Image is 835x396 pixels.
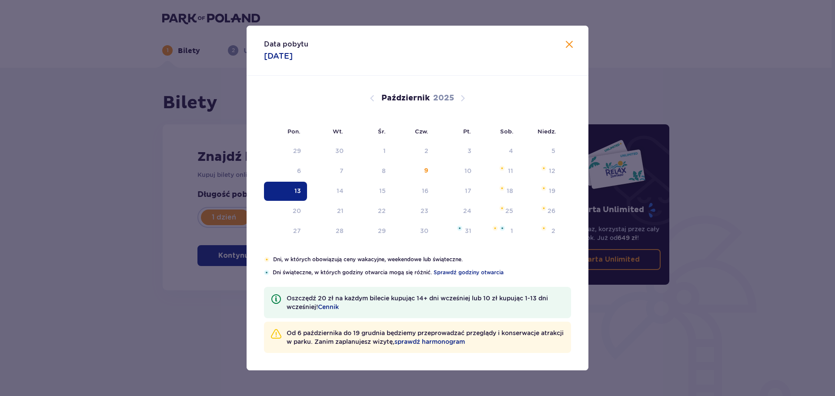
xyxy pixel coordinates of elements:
div: 22 [378,206,386,215]
img: Niebieska gwiazdka [457,226,462,231]
small: Pon. [287,128,301,135]
div: 27 [293,226,301,235]
a: sprawdź harmonogram [394,337,465,346]
p: 2025 [433,93,454,103]
td: środa, 29 października 2025 [350,222,392,241]
img: Pomarańczowa gwiazdka [499,206,505,211]
div: 24 [463,206,471,215]
div: 23 [421,206,428,215]
td: wtorek, 21 października 2025 [307,202,350,221]
img: Pomarańczowa gwiazdka [264,257,270,262]
td: sobota, 11 października 2025 [478,162,520,181]
td: wtorek, 14 października 2025 [307,182,350,201]
div: 5 [551,146,555,155]
td: czwartek, 30 października 2025 [392,222,435,241]
td: Data zaznaczona. poniedziałek, 13 października 2025 [264,182,307,201]
td: Data niedostępna. poniedziałek, 6 października 2025 [264,162,307,181]
button: Poprzedni miesiąc [367,93,377,103]
div: 14 [337,186,344,195]
div: 29 [378,226,386,235]
div: 31 [465,226,471,235]
div: 16 [422,186,428,195]
td: Data niedostępna. czwartek, 2 października 2025 [392,142,435,161]
div: 2 [424,146,428,155]
img: Pomarańczowa gwiazdka [541,186,547,191]
td: Data niedostępna. niedziela, 5 października 2025 [519,142,561,161]
div: 1 [383,146,386,155]
p: Oszczędź 20 zł na każdym bilecie kupując 14+ dni wcześniej lub 10 zł kupując 1-13 dni wcześniej! [287,294,564,311]
div: 1 [511,226,513,235]
div: 21 [337,206,344,215]
p: Październik [381,93,430,103]
img: Pomarańczowa gwiazdka [499,186,505,191]
td: niedziela, 26 października 2025 [519,202,561,221]
td: sobota, 25 października 2025 [478,202,520,221]
small: Pt. [463,128,471,135]
td: środa, 15 października 2025 [350,182,392,201]
td: czwartek, 9 października 2025 [392,162,435,181]
td: niedziela, 12 października 2025 [519,162,561,181]
td: środa, 22 października 2025 [350,202,392,221]
td: piątek, 24 października 2025 [434,202,478,221]
td: piątek, 10 października 2025 [434,162,478,181]
a: Cennik [318,303,339,311]
small: Śr. [378,128,386,135]
div: 6 [297,166,301,175]
td: Data niedostępna. poniedziałek, 29 września 2025 [264,142,307,161]
button: Następny miesiąc [458,93,468,103]
div: 7 [340,166,344,175]
div: 3 [468,146,471,155]
img: Niebieska gwiazdka [264,270,269,275]
td: piątek, 17 października 2025 [434,182,478,201]
a: Sprawdź godziny otwarcia [434,269,504,276]
div: 2 [551,226,555,235]
div: 19 [549,186,555,195]
div: 30 [420,226,428,235]
img: Pomarańczowa gwiazdka [492,226,498,231]
div: 9 [424,166,428,175]
td: niedziela, 2 listopada 2025 [519,222,561,241]
img: Pomarańczowa gwiazdka [499,166,505,171]
td: czwartek, 23 października 2025 [392,202,435,221]
div: 11 [508,166,513,175]
td: sobota, 18 października 2025 [478,182,520,201]
div: 10 [464,166,471,175]
td: Data niedostępna. piątek, 3 października 2025 [434,142,478,161]
img: Pomarańczowa gwiazdka [541,206,547,211]
div: 20 [293,206,301,215]
p: Dni, w których obowiązują ceny wakacyjne, weekendowe lub świąteczne. [273,256,571,263]
p: Data pobytu [264,40,308,49]
div: 12 [549,166,555,175]
p: Od 6 października do 19 grudnia będziemy przeprowadzać przeglądy i konserwacje atrakcji w parku. ... [287,329,564,346]
td: wtorek, 28 października 2025 [307,222,350,241]
div: 15 [379,186,386,195]
td: poniedziałek, 27 października 2025 [264,222,307,241]
td: czwartek, 16 października 2025 [392,182,435,201]
td: Data niedostępna. środa, 8 października 2025 [350,162,392,181]
div: 28 [336,226,344,235]
td: Data niedostępna. sobota, 4 października 2025 [478,142,520,161]
div: 30 [335,146,344,155]
p: Dni świąteczne, w których godziny otwarcia mogą się różnić. [273,269,571,276]
div: 29 [293,146,301,155]
img: Niebieska gwiazdka [500,226,505,231]
p: [DATE] [264,51,293,61]
td: piątek, 31 października 2025 [434,222,478,241]
td: poniedziałek, 20 października 2025 [264,202,307,221]
small: Sob. [500,128,514,135]
td: sobota, 1 listopada 2025 [478,222,520,241]
small: Niedz. [538,128,556,135]
div: 18 [507,186,513,195]
small: Wt. [333,128,343,135]
div: 17 [465,186,471,195]
div: 26 [548,206,555,215]
button: Zamknij [564,40,574,50]
div: 25 [505,206,513,215]
td: Data niedostępna. wtorek, 7 października 2025 [307,162,350,181]
div: 8 [382,166,386,175]
img: Pomarańczowa gwiazdka [541,226,547,231]
td: niedziela, 19 października 2025 [519,182,561,201]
